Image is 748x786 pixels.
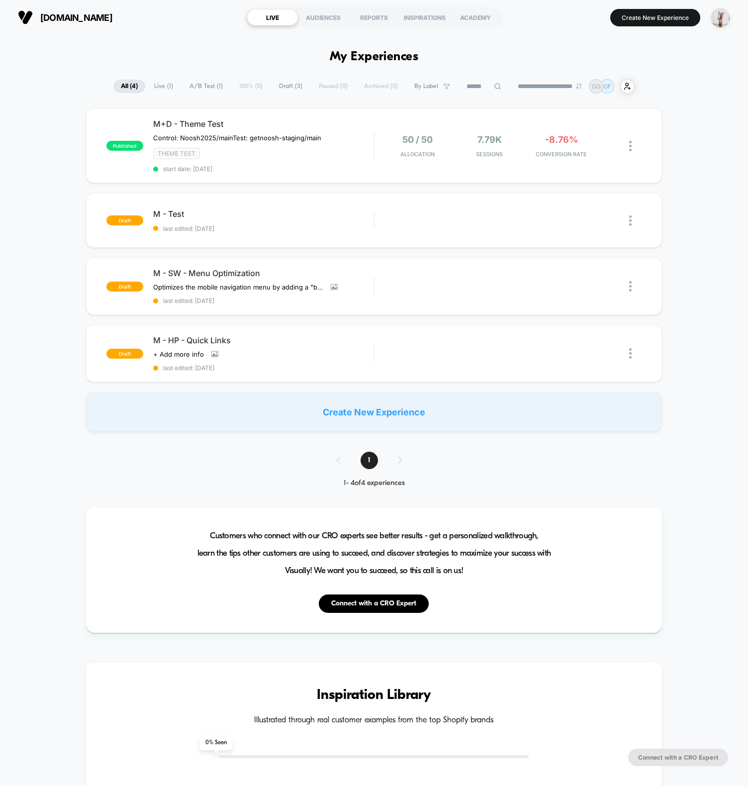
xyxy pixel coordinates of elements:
[361,452,378,469] span: 1
[40,12,112,23] span: [DOMAIN_NAME]
[711,8,730,27] img: ppic
[153,283,323,291] span: Optimizes the mobile navigation menu by adding a "best sellers" category and collapsing "intimate...
[399,9,450,25] div: INSPIRATIONS
[414,83,438,90] span: By Label
[247,9,298,25] div: LIVE
[708,7,733,28] button: ppic
[629,348,632,359] img: close
[330,50,419,64] h1: My Experiences
[450,9,501,25] div: ACADEMY
[116,716,632,725] h4: Illustrated through real customer examples from the top Shopify brands
[106,282,143,292] span: draft
[629,215,632,226] img: close
[116,688,632,703] h3: Inspiration Library
[400,151,435,158] span: Allocation
[349,9,399,25] div: REPORTS
[153,134,321,142] span: Control: Noosh2025/mainTest: getnoosh-staging/main
[629,281,632,292] img: close
[272,80,310,93] span: Draft ( 3 )
[153,165,374,173] span: start date: [DATE]
[197,527,551,580] span: Customers who connect with our CRO experts see better results - get a personalized walkthrough, l...
[113,80,145,93] span: All ( 4 )
[153,364,374,372] span: last edited: [DATE]
[15,9,115,25] button: [DOMAIN_NAME]
[576,83,582,89] img: end
[106,141,143,151] span: published
[319,594,429,613] button: Connect with a CRO Expert
[153,209,374,219] span: M - Test
[629,141,632,151] img: close
[153,335,374,345] span: M - HP - Quick Links
[477,134,502,145] span: 7.79k
[147,80,181,93] span: Live ( 1 )
[610,9,700,26] button: Create New Experience
[153,350,204,358] span: + Add more info
[199,735,233,750] span: 0 % Seen
[153,148,200,159] span: Theme Test
[402,134,433,145] span: 50 / 50
[528,151,594,158] span: CONVERSION RATE
[18,10,33,25] img: Visually logo
[153,297,374,304] span: last edited: [DATE]
[182,80,230,93] span: A/B Test ( 1 )
[456,151,523,158] span: Sessions
[153,225,374,232] span: last edited: [DATE]
[592,83,601,90] p: GG
[298,9,349,25] div: AUDIENCES
[86,392,662,432] div: Create New Experience
[628,749,728,766] button: Connect with a CRO Expert
[106,349,143,359] span: draft
[603,83,611,90] p: OF
[153,268,374,278] span: M - SW - Menu Optimization
[545,134,578,145] span: -8.76%
[326,479,422,488] div: 1 - 4 of 4 experiences
[106,215,143,225] span: draft
[153,119,374,129] span: M+D - Theme Test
